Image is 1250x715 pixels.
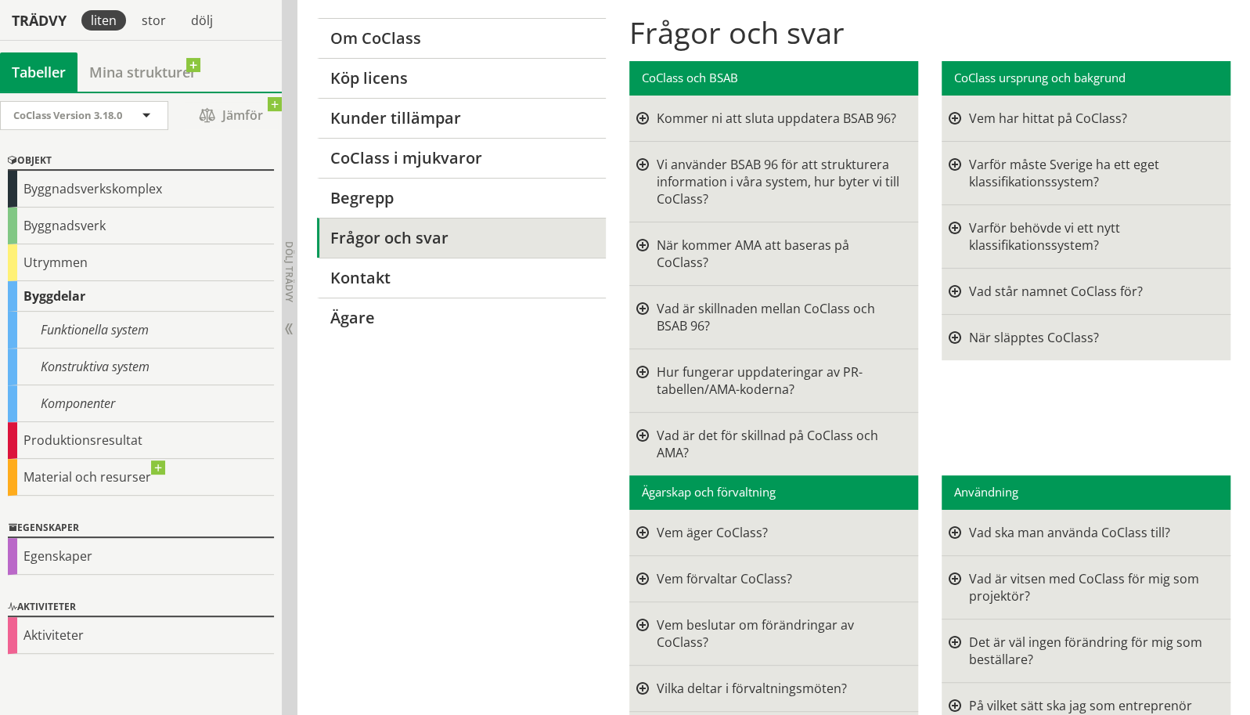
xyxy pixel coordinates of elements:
[8,538,274,575] div: Egenskaper
[629,475,919,510] div: Ägarskap och förvaltning
[8,459,274,496] div: Material och resurser
[317,298,607,338] a: Ägare
[317,218,607,258] a: Frågor och svar
[969,110,1215,127] div: Vem har hittat på CoClass?
[8,244,274,281] div: Utrymmen
[969,283,1215,300] div: Vad står namnet CoClass för?
[657,570,902,587] div: Vem förvaltar CoClass?
[657,156,902,208] div: Vi använder BSAB 96 för att strukturera information i våra system, hur byter vi till CoClass?
[8,519,274,538] div: Egenskaper
[184,102,278,129] span: Jämför
[8,385,274,422] div: Komponenter
[317,58,607,98] a: Köp licens
[969,634,1215,668] div: Det är väl ingen förändring för mig som beställare?
[942,475,1231,510] div: Användning
[969,524,1215,541] div: Vad ska man använda CoClass till?
[317,18,607,58] a: Om CoClass
[657,680,902,697] div: Vilka deltar i förvaltningsmöten?
[657,616,902,651] div: Vem beslutar om förändringar av CoClass?
[8,208,274,244] div: Byggnadsverk
[8,598,274,617] div: Aktiviteter
[8,171,274,208] div: Byggnadsverkskomplex
[8,617,274,654] div: Aktiviteter
[657,300,902,334] div: Vad är skillnaden mellan CoClass och BSAB 96?
[283,241,296,302] span: Dölj trädvy
[942,61,1231,96] div: CoClass ursprung och bakgrund
[657,524,902,541] div: Vem äger CoClass?
[8,348,274,385] div: Konstruktiva system
[317,178,607,218] a: Begrepp
[629,61,919,96] div: CoClass och BSAB
[8,422,274,459] div: Produktionsresultat
[317,258,607,298] a: Kontakt
[317,138,607,178] a: CoClass i mjukvaror
[8,152,274,171] div: Objekt
[969,329,1215,346] div: När släpptes CoClass?
[8,281,274,312] div: Byggdelar
[77,52,208,92] a: Mina strukturer
[3,12,75,29] div: Trädvy
[132,10,175,31] div: stor
[657,427,902,461] div: Vad är det för skillnad på CoClass och AMA?
[8,312,274,348] div: Funktionella system
[317,98,607,138] a: Kunder tillämpar
[657,363,902,398] div: Hur fungerar uppdateringar av PR-tabellen/AMA-koderna?
[969,570,1215,605] div: Vad är vitsen med CoClass för mig som projektör?
[629,15,1231,49] h1: Frågor och svar
[657,110,902,127] div: Kommer ni att sluta uppdatera BSAB 96?
[657,237,902,271] div: När kommer AMA att baseras på CoClass?
[182,10,222,31] div: dölj
[81,10,126,31] div: liten
[969,219,1215,254] div: Varför behövde vi ett nytt klassifikationssystem?
[969,156,1215,190] div: Varför måste Sverige ha ett eget klassifikationssystem?
[13,108,122,122] span: CoClass Version 3.18.0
